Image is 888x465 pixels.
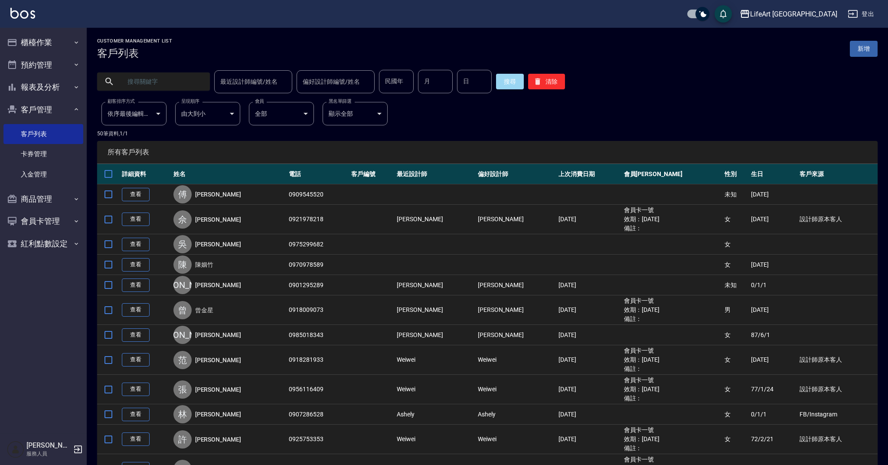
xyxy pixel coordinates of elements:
[122,432,150,446] a: 查看
[797,345,878,375] td: 設計師原本客人
[496,74,524,89] button: 搜尋
[749,275,797,295] td: 0/1/1
[850,41,878,57] a: 新增
[722,325,749,345] td: 女
[722,375,749,404] td: 女
[722,404,749,425] td: 女
[395,404,476,425] td: Ashely
[624,444,721,453] ul: 備註：
[624,314,721,324] ul: 備註：
[195,331,241,339] a: [PERSON_NAME]
[26,441,71,450] h5: [PERSON_NAME]
[556,375,621,404] td: [DATE]
[624,385,721,394] ul: 效期： [DATE]
[797,375,878,404] td: 設計師原本客人
[173,380,192,399] div: 張
[329,98,351,105] label: 黑名單篩選
[175,102,240,125] div: 由大到小
[476,275,557,295] td: [PERSON_NAME]
[173,255,192,274] div: 陳
[97,38,172,44] h2: Customer Management List
[749,404,797,425] td: 0/1/1
[195,190,241,199] a: [PERSON_NAME]
[3,31,83,54] button: 櫃檯作業
[722,425,749,454] td: 女
[797,404,878,425] td: FB/Instagram
[122,188,150,201] a: 查看
[287,425,349,454] td: 0925753353
[722,234,749,255] td: 女
[287,275,349,295] td: 0901295289
[749,184,797,205] td: [DATE]
[122,278,150,292] a: 查看
[122,383,150,396] a: 查看
[624,376,721,385] ul: 會員卡一號
[287,375,349,404] td: 0956116409
[749,345,797,375] td: [DATE]
[749,205,797,234] td: [DATE]
[97,130,878,138] p: 50 筆資料, 1 / 1
[108,98,135,105] label: 顧客排序方式
[624,224,721,233] ul: 備註：
[349,164,395,184] th: 客戶編號
[287,164,349,184] th: 電話
[101,102,166,125] div: 依序最後編輯時間
[556,295,621,325] td: [DATE]
[624,215,721,224] ul: 效期： [DATE]
[749,255,797,275] td: [DATE]
[722,295,749,325] td: 男
[624,435,721,444] ul: 效期： [DATE]
[10,8,35,19] img: Logo
[476,325,557,345] td: [PERSON_NAME]
[3,54,83,76] button: 預約管理
[287,345,349,375] td: 0918281933
[395,325,476,345] td: [PERSON_NAME]
[173,185,192,203] div: 傅
[3,188,83,210] button: 商品管理
[395,425,476,454] td: Weiwei
[476,345,557,375] td: Weiwei
[797,205,878,234] td: 設計師原本客人
[173,210,192,229] div: 佘
[749,375,797,404] td: 77/1/24
[26,450,71,458] p: 服務人員
[122,258,150,272] a: 查看
[844,6,878,22] button: 登出
[476,164,557,184] th: 偏好設計師
[195,215,241,224] a: [PERSON_NAME]
[395,275,476,295] td: [PERSON_NAME]
[624,305,721,314] ul: 效期： [DATE]
[195,281,241,289] a: [PERSON_NAME]
[97,47,172,59] h3: 客戶列表
[195,260,213,269] a: 陳姻竹
[395,345,476,375] td: Weiwei
[122,353,150,367] a: 查看
[287,205,349,234] td: 0921978218
[3,210,83,232] button: 會員卡管理
[736,5,841,23] button: LifeArt [GEOGRAPHIC_DATA]
[249,102,314,125] div: 全部
[173,276,192,294] div: [PERSON_NAME]
[287,404,349,425] td: 0907286528
[195,356,241,364] a: [PERSON_NAME]
[749,295,797,325] td: [DATE]
[715,5,732,23] button: save
[476,404,557,425] td: Ashely
[624,346,721,355] ul: 會員卡一號
[722,275,749,295] td: 未知
[195,306,213,314] a: 曾金星
[3,98,83,121] button: 客戶管理
[195,240,241,249] a: [PERSON_NAME]
[749,164,797,184] th: 生日
[797,164,878,184] th: 客戶來源
[323,102,388,125] div: 顯示全部
[624,394,721,403] ul: 備註：
[3,124,83,144] a: 客戶列表
[476,375,557,404] td: Weiwei
[195,410,241,419] a: [PERSON_NAME]
[749,325,797,345] td: 87/6/1
[120,164,171,184] th: 詳細資料
[195,385,241,394] a: [PERSON_NAME]
[287,295,349,325] td: 0918009073
[3,144,83,164] a: 卡券管理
